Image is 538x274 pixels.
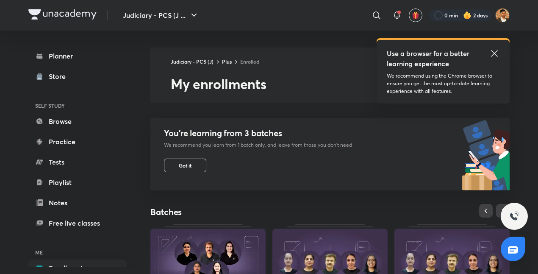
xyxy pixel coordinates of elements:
h4: Batches [150,207,330,218]
button: avatar [409,8,422,22]
a: Plus [222,58,232,65]
a: Enrolled [240,58,259,65]
a: Practice [28,133,127,150]
div: Store [49,71,71,81]
img: Ashish Chhawari [495,8,510,22]
img: ttu [509,211,519,221]
p: We recommend you learn from 1 batch only, and leave from those you don’t need [164,142,352,148]
span: Got it [179,162,191,169]
button: Got it [164,159,206,172]
p: We recommend using the Chrome browser to ensure you get the most up-to-date learning experience w... [387,72,499,95]
a: Planner [28,48,127,64]
h5: Use a browser for a better learning experience [387,48,471,69]
h2: My enrollments [171,75,510,92]
a: Store [28,68,127,85]
a: Tests [28,154,127,171]
img: streak [463,11,471,20]
a: Notes [28,194,127,211]
a: Browse [28,113,127,130]
img: avatar [412,11,419,19]
img: Company Logo [28,9,97,20]
button: Judiciary - PCS (J ... [118,7,204,24]
img: batch [462,118,510,190]
a: Company Logo [28,9,97,22]
h4: You’re learning from 3 batches [164,128,352,138]
h6: ME [28,245,127,260]
h6: SELF STUDY [28,98,127,113]
a: Free live classes [28,215,127,232]
a: Playlist [28,174,127,191]
a: Judiciary - PCS (J) [171,58,214,65]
